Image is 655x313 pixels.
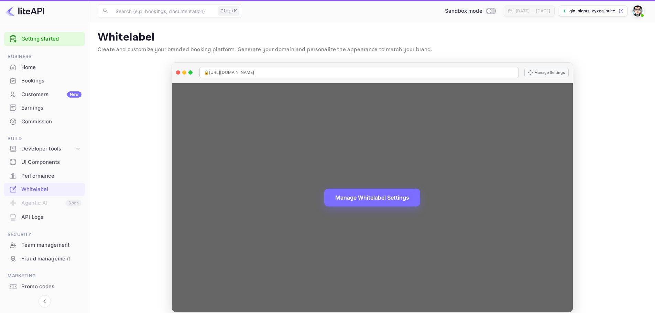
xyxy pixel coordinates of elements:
div: Fraud management [21,255,81,263]
div: Bookings [4,74,85,88]
p: Create and customize your branded booking platform. Generate your domain and personalize the appe... [98,46,647,54]
a: Promo codes [4,280,85,293]
a: CustomersNew [4,88,85,101]
span: Marketing [4,272,85,280]
div: [DATE] — [DATE] [516,8,550,14]
img: LiteAPI logo [6,5,44,16]
div: Developer tools [21,145,75,153]
div: Performance [4,169,85,183]
a: Whitelabel [4,183,85,195]
div: Team management [4,238,85,252]
div: Fraud management [4,252,85,266]
div: Commission [21,118,81,126]
a: Earnings [4,101,85,114]
span: Build [4,135,85,143]
div: Getting started [4,32,85,46]
a: Team management [4,238,85,251]
div: UI Components [4,156,85,169]
span: Sandbox mode [445,7,482,15]
span: 🔒 [URL][DOMAIN_NAME] [204,69,254,76]
span: Security [4,231,85,238]
div: Home [21,64,81,71]
input: Search (e.g. bookings, documentation) [111,4,215,18]
p: gin-nights-zyxca.nuite... [569,8,617,14]
button: Collapse navigation [39,295,51,308]
div: Earnings [21,104,81,112]
a: API Logs [4,211,85,223]
div: Ctrl+K [218,7,239,15]
a: Fraud management [4,252,85,265]
div: Earnings [4,101,85,115]
div: New [67,91,81,98]
div: Switch to Production mode [442,7,498,15]
button: Manage Whitelabel Settings [324,189,420,206]
p: Whitelabel [98,31,647,44]
div: Developer tools [4,143,85,155]
div: Team management [21,241,81,249]
div: Promo codes [21,283,81,291]
button: Manage Settings [524,68,569,77]
a: Getting started [21,35,81,43]
div: Bookings [21,77,81,85]
a: Performance [4,169,85,182]
a: Commission [4,115,85,128]
div: API Logs [21,213,81,221]
a: UI Components [4,156,85,168]
a: Bookings [4,74,85,87]
div: Whitelabel [21,186,81,193]
span: Business [4,53,85,60]
div: Performance [21,172,81,180]
img: Nicholas Marmaridis [632,5,643,16]
div: UI Components [21,158,81,166]
div: Customers [21,91,81,99]
a: Home [4,61,85,74]
div: Commission [4,115,85,128]
div: API Logs [4,211,85,224]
